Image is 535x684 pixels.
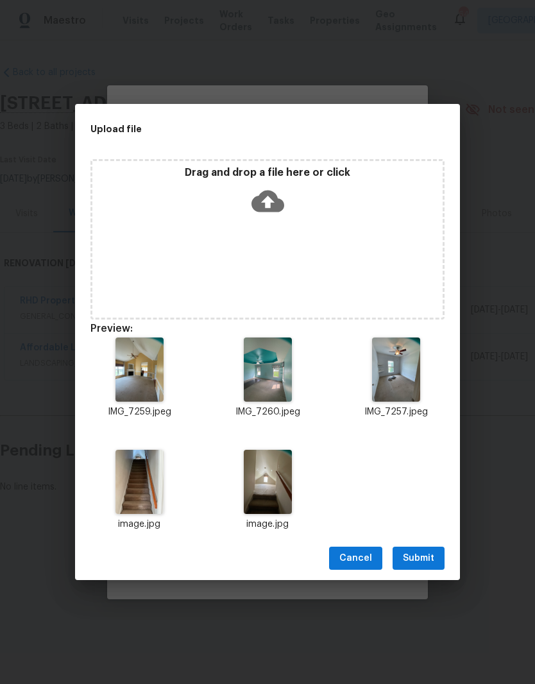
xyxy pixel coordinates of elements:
[92,166,443,180] p: Drag and drop a file here or click
[372,338,420,402] img: Z
[329,547,382,570] button: Cancel
[115,450,164,514] img: 2Q==
[219,518,316,531] p: image.jpg
[393,547,445,570] button: Submit
[403,551,434,567] span: Submit
[90,122,387,136] h2: Upload file
[244,450,292,514] img: 9k=
[347,406,445,419] p: IMG_7257.jpeg
[339,551,372,567] span: Cancel
[90,518,188,531] p: image.jpg
[115,338,164,402] img: 2Q==
[219,406,316,419] p: IMG_7260.jpeg
[90,406,188,419] p: IMG_7259.jpeg
[244,338,292,402] img: 9k=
